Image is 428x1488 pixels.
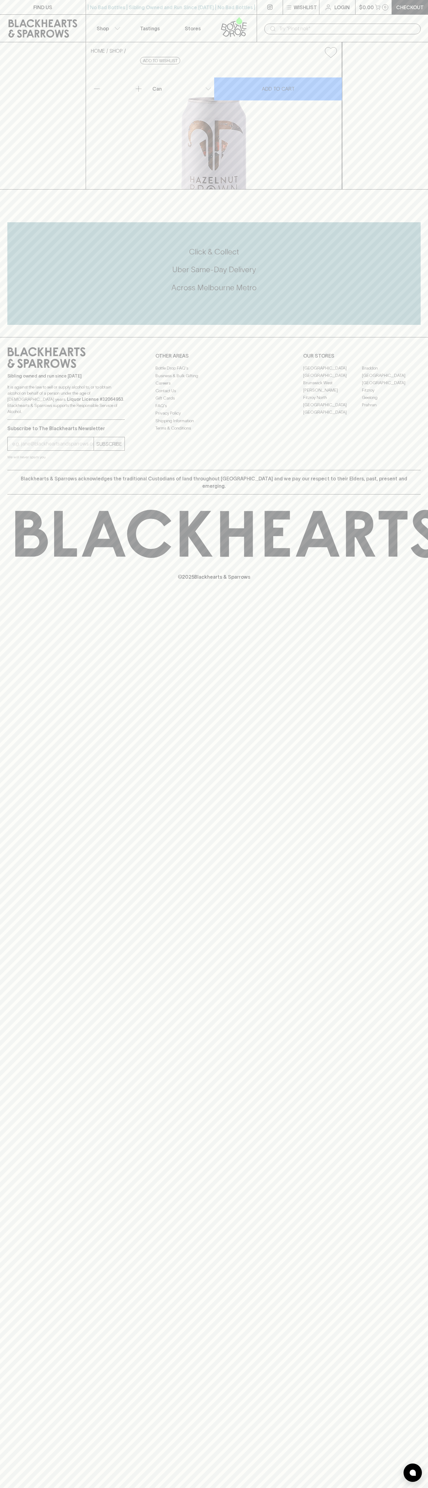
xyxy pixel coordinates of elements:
[155,372,273,379] a: Business & Bulk Gifting
[384,6,386,9] p: 0
[362,394,421,401] a: Geelong
[214,77,342,100] button: ADD TO CART
[7,373,125,379] p: Sibling owned and run since [DATE]
[303,408,362,416] a: [GEOGRAPHIC_DATA]
[155,402,273,409] a: FAQ's
[97,25,109,32] p: Shop
[155,425,273,432] a: Terms & Conditions
[334,4,350,11] p: Login
[155,365,273,372] a: Bottle Drop FAQ's
[12,439,94,449] input: e.g. jane@blackheartsandsparrows.com.au
[155,395,273,402] a: Gift Cards
[362,372,421,379] a: [GEOGRAPHIC_DATA]
[362,401,421,408] a: Prahran
[303,379,362,386] a: Brunswick West
[155,352,273,359] p: OTHER AREAS
[128,15,171,42] a: Tastings
[294,4,317,11] p: Wishlist
[140,57,180,64] button: Add to wishlist
[303,352,421,359] p: OUR STORES
[110,48,123,54] a: SHOP
[303,364,362,372] a: [GEOGRAPHIC_DATA]
[7,222,421,325] div: Call to action block
[33,4,52,11] p: FIND US
[303,386,362,394] a: [PERSON_NAME]
[7,265,421,275] h5: Uber Same-Day Delivery
[94,437,125,450] button: SUBSCRIBE
[7,425,125,432] p: Subscribe to The Blackhearts Newsletter
[155,410,273,417] a: Privacy Policy
[67,397,123,402] strong: Liquor License #32064953
[150,83,214,95] div: Can
[279,24,416,34] input: Try "Pinot noir"
[91,48,105,54] a: HOME
[86,15,129,42] button: Shop
[7,384,125,415] p: It is against the law to sell or supply alcohol to, or to obtain alcohol on behalf of a person un...
[155,380,273,387] a: Careers
[396,4,424,11] p: Checkout
[7,283,421,293] h5: Across Melbourne Metro
[322,45,339,60] button: Add to wishlist
[262,85,295,92] p: ADD TO CART
[303,401,362,408] a: [GEOGRAPHIC_DATA]
[155,387,273,394] a: Contact Us
[303,394,362,401] a: Fitzroy North
[185,25,201,32] p: Stores
[86,63,342,189] img: 70663.png
[362,364,421,372] a: Braddon
[362,379,421,386] a: [GEOGRAPHIC_DATA]
[152,85,162,92] p: Can
[12,475,416,490] p: Blackhearts & Sparrows acknowledges the traditional Custodians of land throughout [GEOGRAPHIC_DAT...
[155,417,273,424] a: Shipping Information
[7,454,125,460] p: We will never spam you
[362,386,421,394] a: Fitzroy
[303,372,362,379] a: [GEOGRAPHIC_DATA]
[7,247,421,257] h5: Click & Collect
[359,4,374,11] p: $0.00
[171,15,214,42] a: Stores
[140,25,160,32] p: Tastings
[410,1470,416,1476] img: bubble-icon
[96,440,122,448] p: SUBSCRIBE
